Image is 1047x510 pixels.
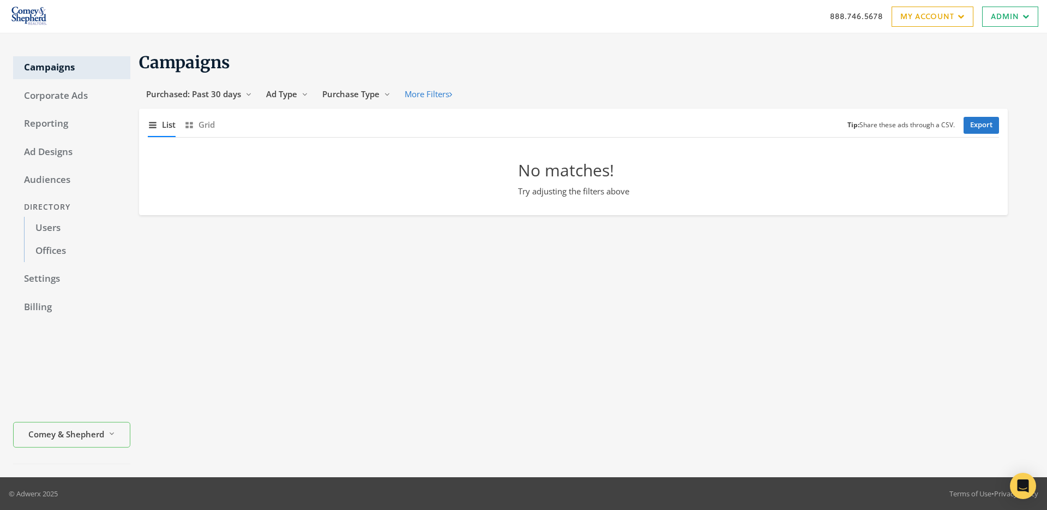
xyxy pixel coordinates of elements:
[28,428,104,440] span: Comey & Shepherd
[13,141,130,164] a: Ad Designs
[198,118,215,131] span: Grid
[847,120,955,131] small: Share these ads through a CSV.
[139,84,259,104] button: Purchased: Past 30 days
[24,217,130,240] a: Users
[982,7,1038,27] a: Admin
[315,84,398,104] button: Purchase Type
[13,56,130,79] a: Campaigns
[13,169,130,192] a: Audiences
[13,112,130,135] a: Reporting
[892,7,973,27] a: My Account
[162,118,176,131] span: List
[949,488,1038,499] div: •
[847,120,859,129] b: Tip:
[518,185,629,198] p: Try adjusting the filters above
[964,117,999,134] a: Export
[139,52,230,73] span: Campaigns
[322,88,380,99] span: Purchase Type
[266,88,297,99] span: Ad Type
[830,10,883,22] a: 888.746.5678
[9,488,58,499] p: © Adwerx 2025
[949,489,991,499] a: Terms of Use
[518,159,629,181] h2: No matches!
[184,113,215,137] button: Grid
[1010,473,1036,499] div: Open Intercom Messenger
[13,197,130,217] div: Directory
[13,85,130,108] a: Corporate Ads
[146,88,241,99] span: Purchased: Past 30 days
[148,113,176,137] button: List
[398,84,459,104] button: More Filters
[994,489,1038,499] a: Privacy Policy
[13,296,130,319] a: Billing
[24,240,130,263] a: Offices
[13,422,130,448] button: Comey & Shepherd
[259,84,315,104] button: Ad Type
[13,268,130,290] a: Settings
[9,3,50,30] img: Adwerx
